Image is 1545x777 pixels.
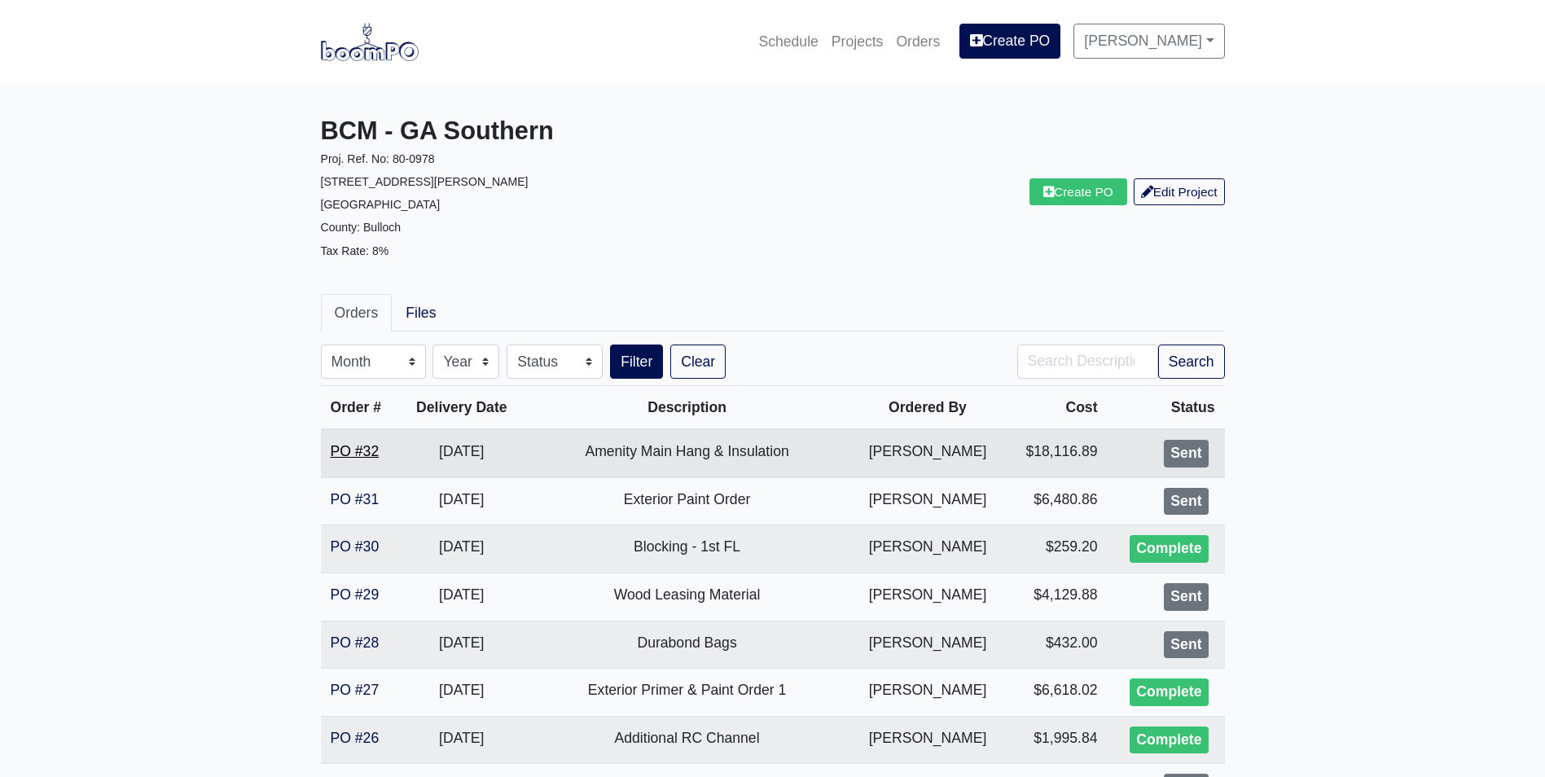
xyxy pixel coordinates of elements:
[1164,488,1208,516] div: Sent
[400,525,524,573] td: [DATE]
[331,538,380,555] a: PO #30
[321,221,402,234] small: County: Bulloch
[392,294,450,331] a: Files
[850,386,1004,430] th: Ordered By
[1130,727,1208,754] div: Complete
[1164,440,1208,468] div: Sent
[1005,429,1108,477] td: $18,116.89
[321,175,529,188] small: [STREET_ADDRESS][PERSON_NAME]
[850,429,1004,477] td: [PERSON_NAME]
[331,586,380,603] a: PO #29
[1005,525,1108,573] td: $259.20
[850,525,1004,573] td: [PERSON_NAME]
[331,682,380,698] a: PO #27
[752,24,824,59] a: Schedule
[850,716,1004,764] td: [PERSON_NAME]
[321,386,400,430] th: Order #
[524,621,850,669] td: Durabond Bags
[321,198,441,211] small: [GEOGRAPHIC_DATA]
[524,669,850,717] td: Exterior Primer & Paint Order 1
[670,345,726,379] a: Clear
[524,573,850,621] td: Wood Leasing Material
[321,23,419,60] img: boomPO
[1134,178,1225,205] a: Edit Project
[1005,386,1108,430] th: Cost
[524,386,850,430] th: Description
[889,24,946,59] a: Orders
[850,669,1004,717] td: [PERSON_NAME]
[1130,535,1208,563] div: Complete
[1108,386,1225,430] th: Status
[524,477,850,525] td: Exterior Paint Order
[331,491,380,507] a: PO #31
[321,294,393,331] a: Orders
[610,345,663,379] button: Filter
[1005,716,1108,764] td: $1,995.84
[1017,345,1158,379] input: Search
[850,477,1004,525] td: [PERSON_NAME]
[524,716,850,764] td: Additional RC Channel
[524,429,850,477] td: Amenity Main Hang & Insulation
[400,573,524,621] td: [DATE]
[1073,24,1224,58] a: [PERSON_NAME]
[524,525,850,573] td: Blocking - 1st FL
[321,244,389,257] small: Tax Rate: 8%
[1164,631,1208,659] div: Sent
[1005,573,1108,621] td: $4,129.88
[400,429,524,477] td: [DATE]
[400,386,524,430] th: Delivery Date
[321,152,435,165] small: Proj. Ref. No: 80-0978
[321,116,761,147] h3: BCM - GA Southern
[1164,583,1208,611] div: Sent
[400,716,524,764] td: [DATE]
[959,24,1060,58] a: Create PO
[1005,477,1108,525] td: $6,480.86
[1005,669,1108,717] td: $6,618.02
[1130,678,1208,706] div: Complete
[1005,621,1108,669] td: $432.00
[1158,345,1225,379] button: Search
[400,621,524,669] td: [DATE]
[825,24,890,59] a: Projects
[331,730,380,746] a: PO #26
[1029,178,1127,205] a: Create PO
[400,669,524,717] td: [DATE]
[331,634,380,651] a: PO #28
[850,573,1004,621] td: [PERSON_NAME]
[331,443,380,459] a: PO #32
[850,621,1004,669] td: [PERSON_NAME]
[400,477,524,525] td: [DATE]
